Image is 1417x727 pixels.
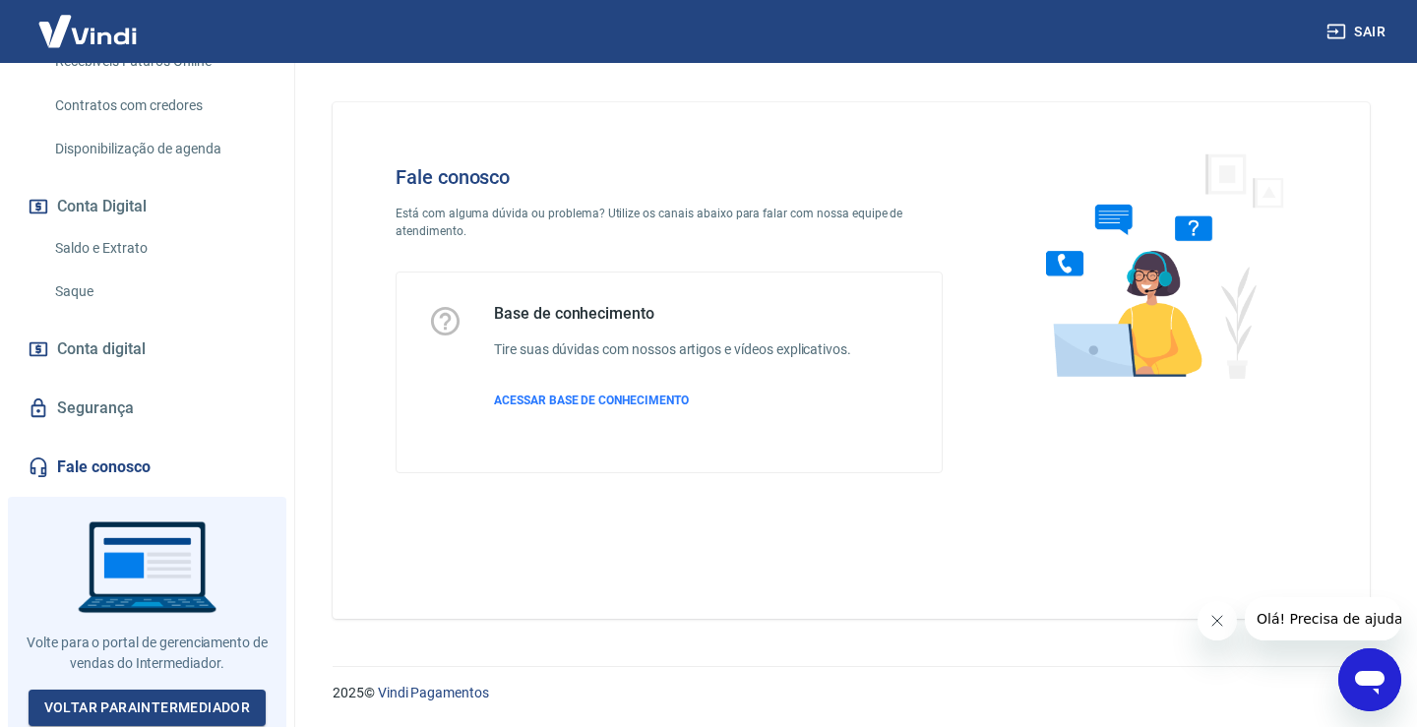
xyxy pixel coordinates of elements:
a: Saldo e Extrato [47,228,271,269]
h6: Tire suas dúvidas com nossos artigos e vídeos explicativos. [494,339,851,360]
p: Está com alguma dúvida ou problema? Utilize os canais abaixo para falar com nossa equipe de atend... [396,205,943,240]
iframe: Mensagem da empresa [1245,597,1401,640]
a: Conta digital [24,328,271,371]
a: Voltar paraIntermediador [29,690,267,726]
img: Vindi [24,1,152,61]
button: Conta Digital [24,185,271,228]
h5: Base de conhecimento [494,304,851,324]
a: ACESSAR BASE DE CONHECIMENTO [494,392,851,409]
a: Contratos com credores [47,86,271,126]
a: Vindi Pagamentos [378,685,489,700]
iframe: Fechar mensagem [1198,601,1237,640]
a: Segurança [24,387,271,430]
a: Fale conosco [24,446,271,489]
img: Fale conosco [1007,134,1306,396]
button: Sair [1323,14,1393,50]
h4: Fale conosco [396,165,943,189]
a: Disponibilização de agenda [47,129,271,169]
a: Saque [47,272,271,312]
p: 2025 © [333,683,1370,703]
span: Olá! Precisa de ajuda? [12,14,165,30]
iframe: Botão para abrir a janela de mensagens [1338,648,1401,711]
span: ACESSAR BASE DE CONHECIMENTO [494,394,689,407]
span: Conta digital [57,335,146,363]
